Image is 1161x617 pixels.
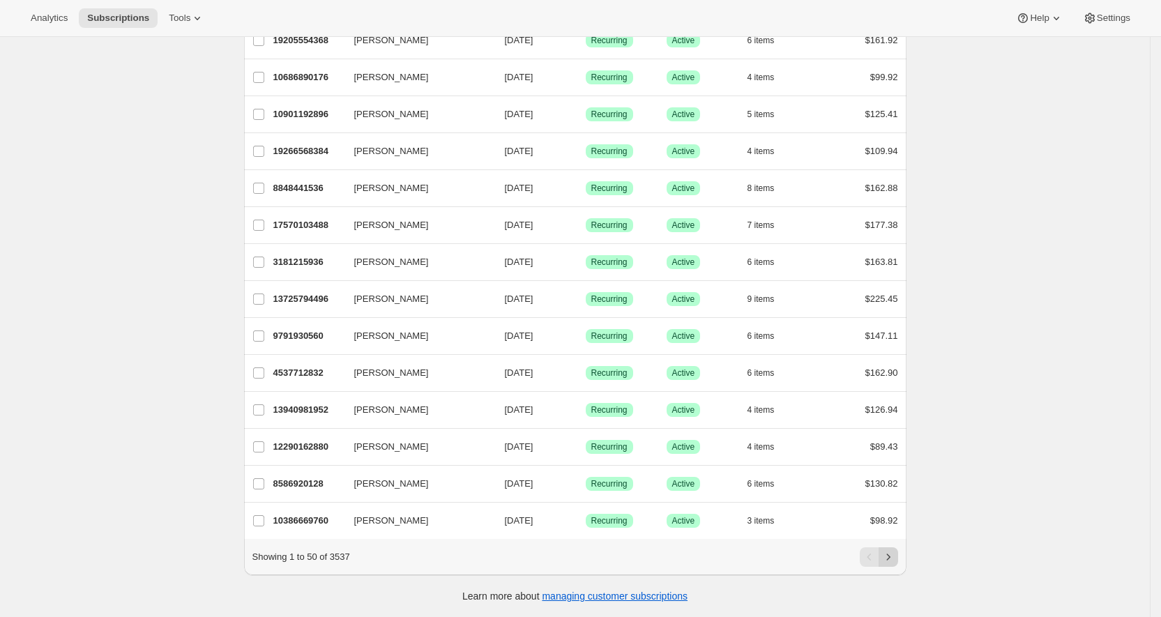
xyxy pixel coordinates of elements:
span: Active [672,72,695,83]
div: 19205554368[PERSON_NAME][DATE]SuccessRecurringSuccessActive6 items$161.92 [273,31,898,50]
button: Help [1008,8,1071,28]
p: 13725794496 [273,292,343,306]
button: 8 items [748,178,790,198]
span: Recurring [591,515,628,526]
button: 6 items [748,474,790,494]
span: Recurring [591,183,628,194]
span: Active [672,515,695,526]
button: 6 items [748,252,790,272]
span: Help [1030,13,1049,24]
p: 4537712832 [273,366,343,380]
span: 4 items [748,404,775,416]
button: 6 items [748,326,790,346]
button: 3 items [748,511,790,531]
button: [PERSON_NAME] [346,362,485,384]
span: $177.38 [865,220,898,230]
span: Tools [169,13,190,24]
p: 9791930560 [273,329,343,343]
div: 19266568384[PERSON_NAME][DATE]SuccessRecurringSuccessActive4 items$109.94 [273,142,898,161]
span: 9 items [748,294,775,305]
button: Tools [160,8,213,28]
p: 19205554368 [273,33,343,47]
span: Recurring [591,478,628,489]
span: [DATE] [505,441,533,452]
span: $161.92 [865,35,898,45]
button: [PERSON_NAME] [346,66,485,89]
span: 6 items [748,330,775,342]
div: 10901192896[PERSON_NAME][DATE]SuccessRecurringSuccessActive5 items$125.41 [273,105,898,124]
button: 5 items [748,105,790,124]
button: [PERSON_NAME] [346,214,485,236]
p: 8848441536 [273,181,343,195]
div: 12290162880[PERSON_NAME][DATE]SuccessRecurringSuccessActive4 items$89.43 [273,437,898,457]
span: [PERSON_NAME] [354,440,429,454]
p: Learn more about [462,589,688,603]
div: 10386669760[PERSON_NAME][DATE]SuccessRecurringSuccessActive3 items$98.92 [273,511,898,531]
span: [DATE] [505,183,533,193]
span: Recurring [591,367,628,379]
button: [PERSON_NAME] [346,29,485,52]
span: [DATE] [505,330,533,341]
div: 3181215936[PERSON_NAME][DATE]SuccessRecurringSuccessActive6 items$163.81 [273,252,898,272]
span: 6 items [748,367,775,379]
p: Showing 1 to 50 of 3537 [252,550,350,564]
span: [PERSON_NAME] [354,218,429,232]
span: Recurring [591,330,628,342]
span: [DATE] [505,404,533,415]
p: 3181215936 [273,255,343,269]
span: Active [672,441,695,452]
span: 4 items [748,72,775,83]
div: 13940981952[PERSON_NAME][DATE]SuccessRecurringSuccessActive4 items$126.94 [273,400,898,420]
span: Analytics [31,13,68,24]
div: 4537712832[PERSON_NAME][DATE]SuccessRecurringSuccessActive6 items$162.90 [273,363,898,383]
span: Recurring [591,35,628,46]
span: 6 items [748,257,775,268]
span: Recurring [591,72,628,83]
span: Active [672,257,695,268]
button: 9 items [748,289,790,309]
div: 9791930560[PERSON_NAME][DATE]SuccessRecurringSuccessActive6 items$147.11 [273,326,898,346]
span: $89.43 [870,441,898,452]
span: [PERSON_NAME] [354,366,429,380]
button: Analytics [22,8,76,28]
span: 4 items [748,146,775,157]
span: 6 items [748,35,775,46]
div: 8848441536[PERSON_NAME][DATE]SuccessRecurringSuccessActive8 items$162.88 [273,178,898,198]
p: 19266568384 [273,144,343,158]
span: [PERSON_NAME] [354,255,429,269]
span: 5 items [748,109,775,120]
span: Active [672,183,695,194]
span: Active [672,146,695,157]
p: 8586920128 [273,477,343,491]
span: [PERSON_NAME] [354,33,429,47]
p: 10686890176 [273,70,343,84]
span: 4 items [748,441,775,452]
span: [PERSON_NAME] [354,329,429,343]
button: Settings [1075,8,1139,28]
span: [PERSON_NAME] [354,292,429,306]
span: $162.90 [865,367,898,378]
button: 4 items [748,437,790,457]
button: 6 items [748,363,790,383]
button: Next [879,547,898,567]
span: Recurring [591,404,628,416]
button: [PERSON_NAME] [346,399,485,421]
span: Recurring [591,294,628,305]
span: Subscriptions [87,13,149,24]
span: [DATE] [505,72,533,82]
span: 3 items [748,515,775,526]
button: 7 items [748,215,790,235]
button: 6 items [748,31,790,50]
button: [PERSON_NAME] [346,288,485,310]
span: [PERSON_NAME] [354,514,429,528]
span: $109.94 [865,146,898,156]
button: [PERSON_NAME] [346,251,485,273]
span: $147.11 [865,330,898,341]
span: Active [672,220,695,231]
span: $99.92 [870,72,898,82]
span: Active [672,109,695,120]
span: $225.45 [865,294,898,304]
nav: Pagination [860,547,898,567]
span: 6 items [748,478,775,489]
span: [DATE] [505,478,533,489]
